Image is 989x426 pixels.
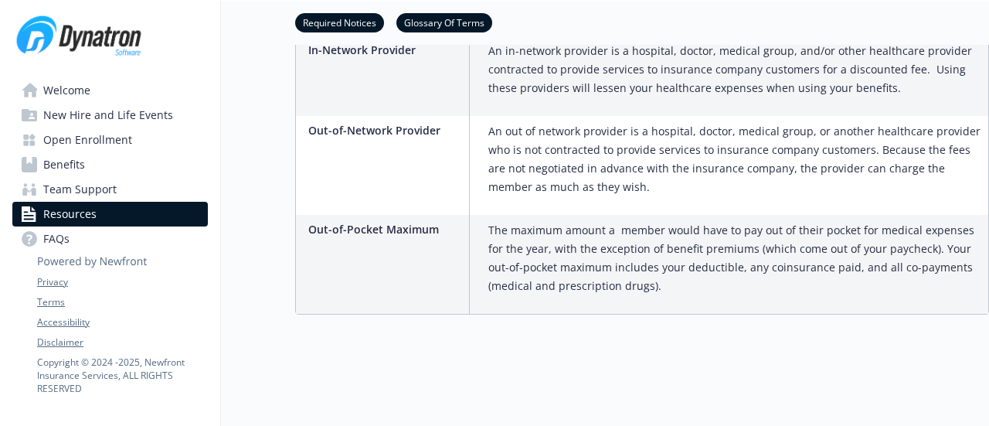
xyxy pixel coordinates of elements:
p: In-Network Provider [308,42,463,58]
span: Benefits [43,152,85,177]
a: FAQs [12,227,208,251]
p: Out-of-Pocket Maximum [308,221,463,237]
span: Welcome [43,78,90,103]
a: Terms [37,295,207,309]
span: New Hire and Life Events [43,103,173,128]
p: Out-of-Network Provider [308,122,463,138]
a: New Hire and Life Events [12,103,208,128]
a: Benefits [12,152,208,177]
a: Disclaimer [37,336,207,349]
span: Open Enrollment [43,128,132,152]
p: An out of network provider is a hospital, doctor, medical group, or another healthcare provider w... [488,122,982,196]
p: An in-network provider is a hospital, doctor, medical group, and/or other healthcare provider con... [488,42,982,97]
a: Welcome [12,78,208,103]
a: Privacy [37,275,207,289]
span: FAQs [43,227,70,251]
a: Accessibility [37,315,207,329]
p: Copyright © 2024 - 2025 , Newfront Insurance Services, ALL RIGHTS RESERVED [37,356,207,395]
span: Team Support [43,177,117,202]
a: Team Support [12,177,208,202]
a: Required Notices [295,15,384,29]
p: The maximum amount a member would have to pay out of their pocket for medical expenses for the ye... [488,221,982,295]
span: Resources [43,202,97,227]
a: Resources [12,202,208,227]
a: Glossary Of Terms [396,15,492,29]
a: Open Enrollment [12,128,208,152]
